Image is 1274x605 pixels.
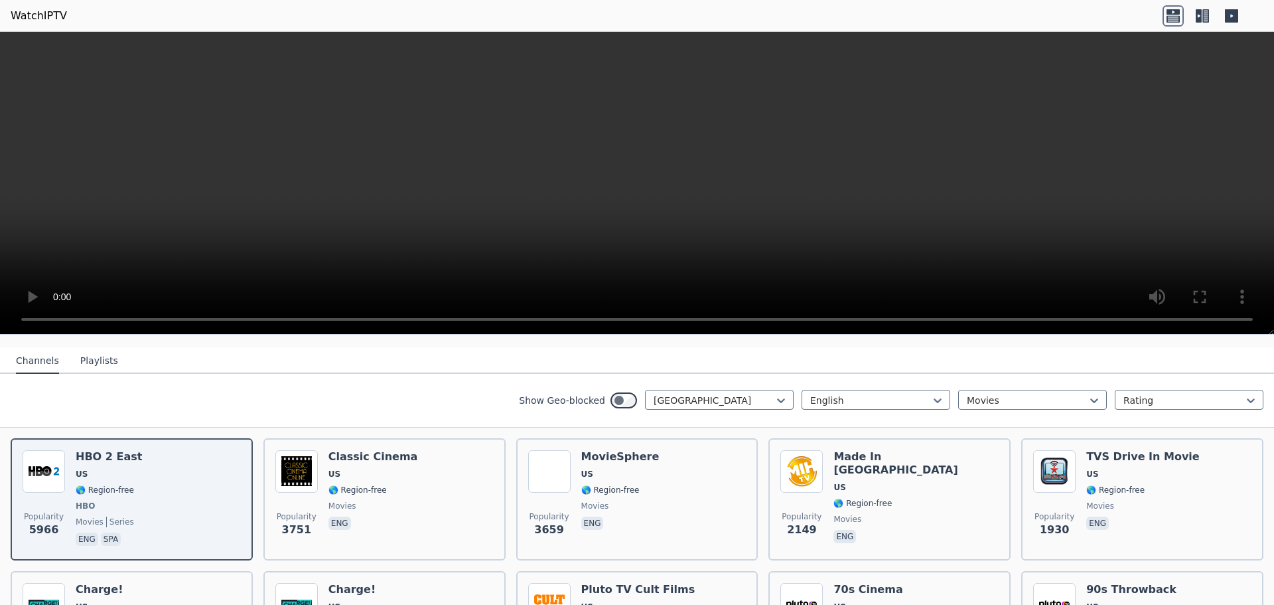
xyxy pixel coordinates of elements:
h6: TVS Drive In Movie [1086,450,1200,464]
span: US [1086,469,1098,479]
span: movies [833,514,861,525]
img: TVS Drive In Movie [1033,450,1076,493]
img: Classic Cinema [275,450,318,493]
p: eng [581,517,604,530]
label: Show Geo-blocked [519,394,605,407]
span: 🌎 Region-free [76,485,134,495]
h6: Classic Cinema [328,450,418,464]
h6: 90s Throwback [1086,583,1176,596]
span: 2149 [787,522,817,538]
p: eng [1086,517,1109,530]
span: movies [581,501,609,511]
img: Made In Hollywood [780,450,823,493]
a: WatchIPTV [11,8,67,24]
h6: Charge! [328,583,387,596]
span: US [76,469,88,479]
span: series [106,517,134,527]
span: Popularity [782,511,821,522]
span: 🌎 Region-free [1086,485,1145,495]
h6: MovieSphere [581,450,660,464]
span: 3659 [534,522,564,538]
h6: 70s Cinema [833,583,902,596]
img: HBO 2 East [23,450,65,493]
span: US [833,482,845,493]
p: spa [101,533,121,546]
button: Playlists [80,349,118,374]
span: Popularity [530,511,569,522]
h6: Charge! [76,583,134,596]
span: Popularity [24,511,64,522]
h6: HBO 2 East [76,450,142,464]
h6: Pluto TV Cult Films [581,583,695,596]
span: movies [76,517,104,527]
span: 🌎 Region-free [833,498,892,509]
p: eng [76,533,98,546]
span: 5966 [29,522,59,538]
img: MovieSphere [528,450,571,493]
span: HBO [76,501,95,511]
h6: Made In [GEOGRAPHIC_DATA] [833,450,999,477]
span: 3751 [282,522,312,538]
p: eng [328,517,351,530]
span: US [328,469,340,479]
span: movies [328,501,356,511]
span: US [581,469,593,479]
span: movies [1086,501,1114,511]
button: Channels [16,349,59,374]
p: eng [833,530,856,543]
span: 🌎 Region-free [581,485,640,495]
span: 1930 [1040,522,1070,538]
span: Popularity [1034,511,1074,522]
span: Popularity [277,511,317,522]
span: 🌎 Region-free [328,485,387,495]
